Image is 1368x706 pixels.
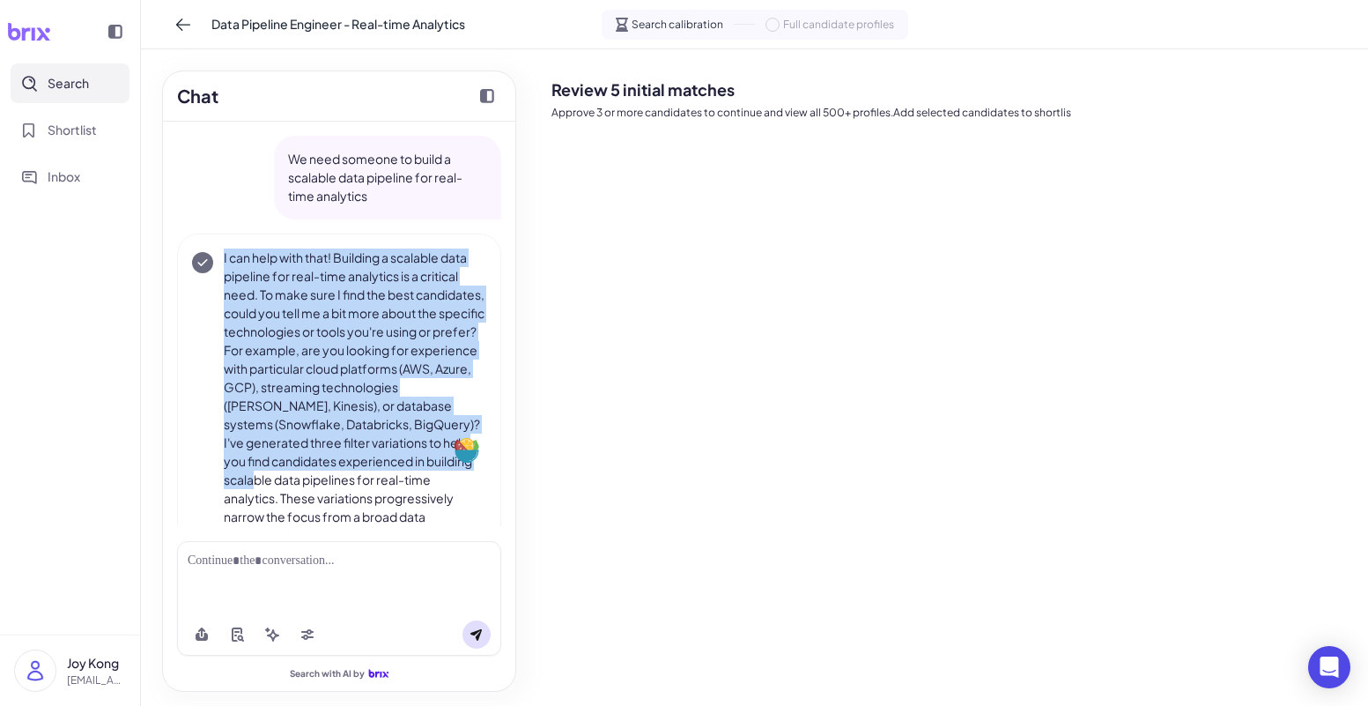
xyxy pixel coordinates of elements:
[11,157,129,197] button: Inbox
[48,74,89,93] span: Search
[177,83,218,109] h2: Chat
[462,621,491,649] button: Send message
[67,654,126,673] p: Joy Kong
[290,668,365,680] span: Search with AI by
[288,150,487,205] p: We need someone to build a scalable data pipeline for real-time analytics
[224,249,486,619] p: I can help with that! Building a scalable data pipeline for real-time analytics is a critical nee...
[473,82,501,110] button: Collapse chat
[783,17,894,33] span: Full candidate profiles
[551,78,1354,101] h2: Review 5 initial matches
[211,15,465,33] span: Data Pipeline Engineer - Real-time Analytics
[632,17,723,33] span: Search calibration
[67,673,126,688] p: [EMAIL_ADDRESS][DOMAIN_NAME]
[11,110,129,150] button: Shortlist
[1308,646,1350,688] div: Open Intercom Messenger
[551,105,1354,121] p: Approve 3 or more candidates to continue and view all 500+ profiles.Add selected candidates to sh...
[48,121,97,139] span: Shortlist
[15,650,55,691] img: user_logo.png
[48,167,80,186] span: Inbox
[11,63,129,103] button: Search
